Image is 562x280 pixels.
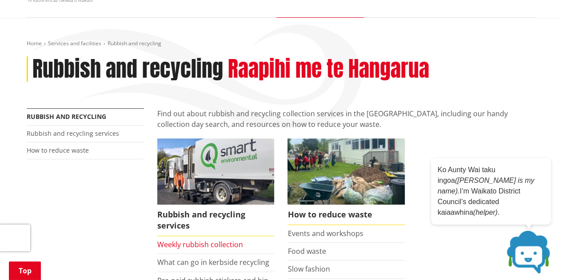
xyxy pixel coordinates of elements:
[473,209,498,216] em: (helper)
[287,264,330,274] a: Slow fashion
[438,177,534,195] em: ([PERSON_NAME] is my name).
[287,205,405,225] span: How to reduce waste
[27,146,89,154] a: How to reduce waste
[287,138,405,204] img: Reducing waste
[157,138,275,204] img: Rubbish and recycling services
[27,112,106,121] a: Rubbish and recycling
[157,240,243,249] a: Weekly rubbish collection
[9,261,41,280] a: Top
[32,56,223,82] h1: Rubbish and recycling
[287,138,405,225] a: How to reduce waste
[27,39,42,47] a: Home
[157,205,275,236] span: Rubbish and recycling services
[438,165,544,218] p: Ko Aunty Wai taku ingoa I’m Waikato District Council’s dedicated kaiaawhina .
[228,56,429,82] h2: Raapihi me te Hangarua
[157,108,536,130] p: Find out about rubbish and recycling collection services in the [GEOGRAPHIC_DATA], including our ...
[287,229,363,238] a: Events and workshops
[27,129,119,138] a: Rubbish and recycling services
[108,39,161,47] span: Rubbish and recycling
[27,40,536,47] nav: breadcrumb
[48,39,101,47] a: Services and facilities
[287,246,326,256] a: Food waste
[157,257,269,267] a: What can go in kerbside recycling
[157,138,275,236] a: Rubbish and recycling services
